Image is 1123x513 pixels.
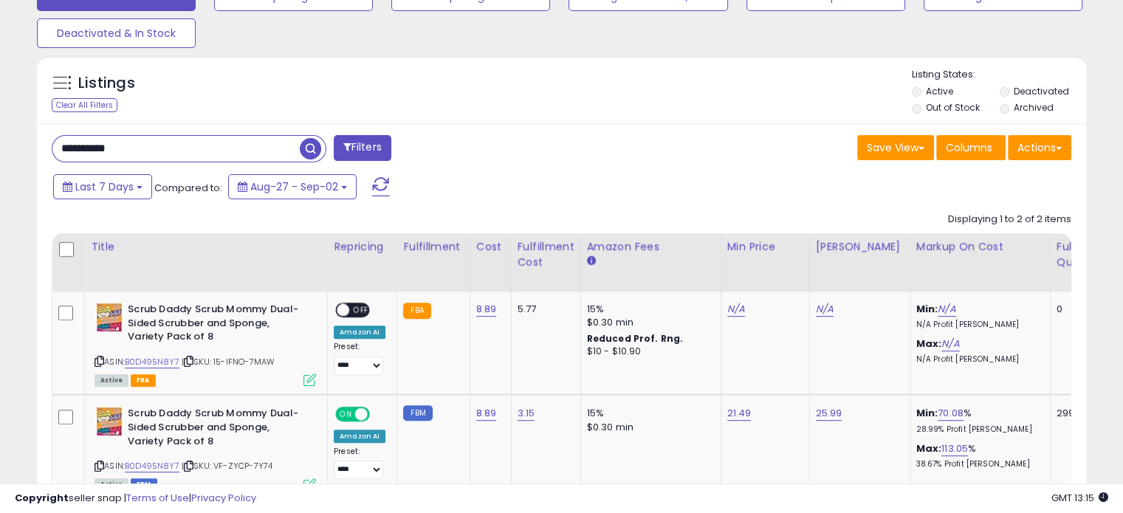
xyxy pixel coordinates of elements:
[938,302,955,317] a: N/A
[816,302,834,317] a: N/A
[587,239,715,255] div: Amazon Fees
[334,326,385,339] div: Amazon AI
[95,303,124,332] img: 61jG7CKcDFL._SL40_.jpg
[95,374,128,387] span: All listings currently available for purchase on Amazon
[910,233,1050,292] th: The percentage added to the cost of goods (COGS) that forms the calculator for Min & Max prices.
[125,356,179,368] a: B0D495N8Y7
[228,174,357,199] button: Aug-27 - Sep-02
[916,320,1039,330] p: N/A Profit [PERSON_NAME]
[587,345,710,358] div: $10 - $10.90
[182,460,272,472] span: | SKU: VF-ZYCP-7Y74
[916,424,1039,435] p: 28.99% Profit [PERSON_NAME]
[816,239,904,255] div: [PERSON_NAME]
[337,408,355,421] span: ON
[128,303,307,348] b: Scrub Daddy Scrub Mommy Dual-Sided Scrubber and Sponge, Variety Pack of 8
[403,239,463,255] div: Fulfillment
[250,179,338,194] span: Aug-27 - Sep-02
[476,406,497,421] a: 8.89
[916,354,1039,365] p: N/A Profit [PERSON_NAME]
[926,85,953,97] label: Active
[916,407,1039,434] div: %
[916,239,1044,255] div: Markup on Cost
[936,135,1006,160] button: Columns
[587,316,710,329] div: $0.30 min
[587,421,710,434] div: $0.30 min
[368,408,391,421] span: OFF
[916,442,1039,469] div: %
[91,239,321,255] div: Title
[1057,239,1107,270] div: Fulfillable Quantity
[948,213,1071,227] div: Displaying 1 to 2 of 2 items
[476,302,497,317] a: 8.89
[334,342,385,375] div: Preset:
[476,239,505,255] div: Cost
[926,101,980,114] label: Out of Stock
[334,430,385,443] div: Amazon AI
[403,405,432,421] small: FBM
[938,406,964,421] a: 70.08
[727,302,745,317] a: N/A
[128,407,307,452] b: Scrub Daddy Scrub Mommy Dual-Sided Scrubber and Sponge, Variety Pack of 8
[15,491,69,505] strong: Copyright
[37,18,196,48] button: Deactivated & In Stock
[78,73,135,94] h5: Listings
[131,374,156,387] span: FBA
[1057,303,1102,316] div: 0
[1051,491,1108,505] span: 2025-09-10 13:15 GMT
[334,447,385,480] div: Preset:
[53,174,152,199] button: Last 7 Days
[946,140,992,155] span: Columns
[912,68,1086,82] p: Listing States:
[125,460,179,472] a: B0D495N8Y7
[191,491,256,505] a: Privacy Policy
[727,406,752,421] a: 21.49
[941,337,959,351] a: N/A
[587,255,596,268] small: Amazon Fees.
[587,303,710,316] div: 15%
[75,179,134,194] span: Last 7 Days
[1008,135,1071,160] button: Actions
[518,239,574,270] div: Fulfillment Cost
[182,356,275,368] span: | SKU: 15-IFNO-7MAW
[1057,407,1102,420] div: 299
[916,337,942,351] b: Max:
[916,406,938,420] b: Min:
[727,239,803,255] div: Min Price
[857,135,934,160] button: Save View
[52,98,117,112] div: Clear All Filters
[1013,85,1068,97] label: Deactivated
[518,303,569,316] div: 5.77
[334,239,391,255] div: Repricing
[916,441,942,455] b: Max:
[349,304,373,317] span: OFF
[403,303,430,319] small: FBA
[154,181,222,195] span: Compared to:
[126,491,189,505] a: Terms of Use
[95,303,316,385] div: ASIN:
[95,407,124,436] img: 61jG7CKcDFL._SL40_.jpg
[1013,101,1053,114] label: Archived
[518,406,535,421] a: 3.15
[916,302,938,316] b: Min:
[916,459,1039,469] p: 38.67% Profit [PERSON_NAME]
[816,406,842,421] a: 25.99
[587,332,684,345] b: Reduced Prof. Rng.
[587,407,710,420] div: 15%
[334,135,391,161] button: Filters
[941,441,968,456] a: 113.05
[15,492,256,506] div: seller snap | |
